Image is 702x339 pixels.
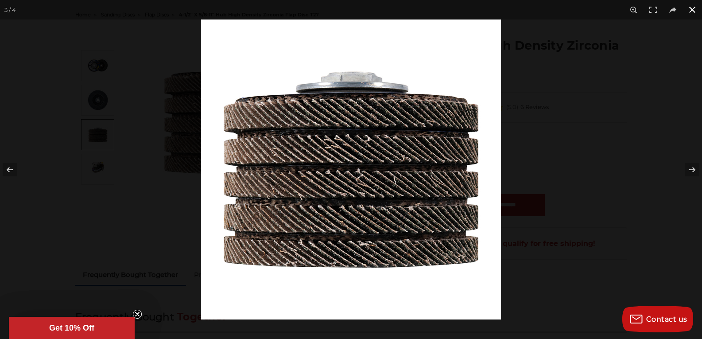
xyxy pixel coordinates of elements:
[9,317,135,339] div: Get 10% OffClose teaser
[622,306,693,332] button: Contact us
[646,315,687,323] span: Contact us
[671,148,702,192] button: Next (arrow right)
[133,310,142,319] button: Close teaser
[49,323,94,332] span: Get 10% Off
[201,19,501,320] img: 457D36H_2__03032.1638997401.jpg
